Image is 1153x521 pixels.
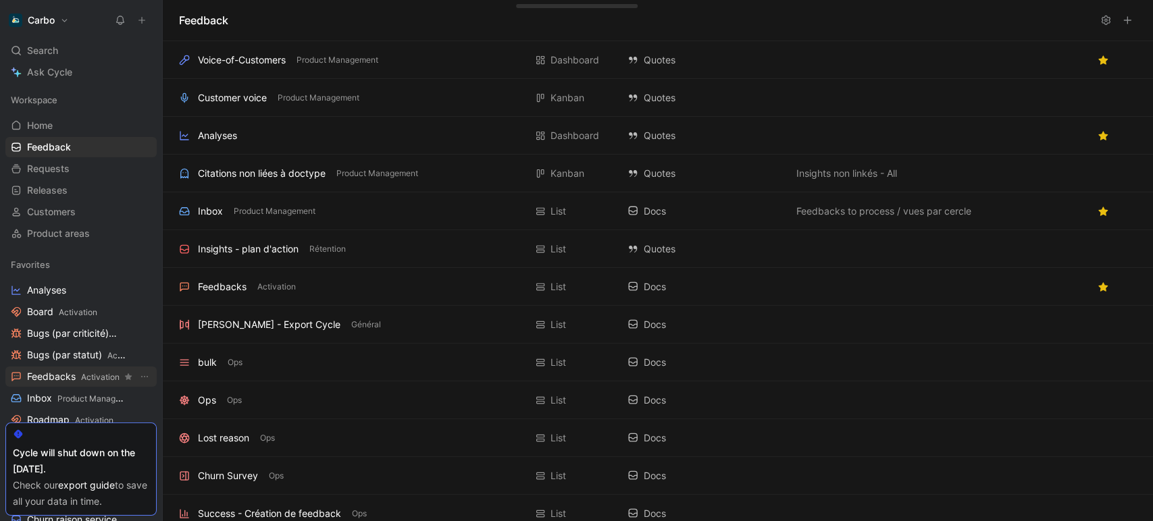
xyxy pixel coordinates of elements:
span: Activation [107,350,146,360]
button: Ops [224,394,245,406]
div: Workspace [5,90,157,110]
span: Home [27,119,53,132]
span: Inbox [27,391,125,406]
span: Releases [27,184,68,197]
div: Feedbacks [198,279,247,295]
div: Insights - plan d'actionRétentionList QuotesView actions [163,230,1153,268]
button: Rétention [307,243,349,255]
div: bulkOpsList DocsView actions [163,344,1153,381]
span: Product Management [234,204,315,218]
button: Product Management [275,92,362,104]
div: Kanban [550,165,584,182]
span: Ops [260,431,275,445]
a: FeedbacksActivationView actions [5,366,157,387]
div: [PERSON_NAME] - Export Cycle [198,317,340,333]
div: Docs [627,430,783,446]
span: Feedback [27,140,71,154]
button: Activation [255,281,299,293]
a: Bugs (par statut)Activation [5,345,157,365]
div: Search [5,40,157,61]
a: Ask Cycle [5,62,157,82]
button: Ops [266,470,286,482]
button: Ops [349,508,369,520]
a: Bugs (par criticité)Activation [5,323,157,344]
span: Analyses [27,283,66,297]
div: Ops [198,392,216,408]
span: Product Management [336,167,418,180]
span: Ask Cycle [27,64,72,80]
a: InboxProduct Management [5,388,157,408]
a: Home [5,115,157,136]
h1: Feedback [179,12,228,28]
div: Churn SurveyOpsList DocsView actions [163,457,1153,495]
span: Ops [269,469,284,483]
span: Activation [59,307,97,317]
div: OpsOpsList DocsView actions [163,381,1153,419]
span: Bugs (par statut) [27,348,126,362]
span: Ops [227,393,242,407]
span: Feedbacks to process / vues par cercle [796,203,971,219]
a: Analyses [5,280,157,300]
div: Quotes [627,90,783,106]
div: bulk [198,354,217,371]
span: Product Management [57,393,139,404]
div: Voice-of-Customers [198,52,286,68]
div: Docs [627,354,783,371]
div: Quotes [627,128,783,144]
div: Dashboard [550,52,599,68]
span: Activation [257,280,296,294]
a: RoadmapActivation [5,410,157,430]
a: Feedback [5,137,157,157]
span: Search [27,43,58,59]
img: Carbo [9,13,22,27]
div: Quotes [627,241,783,257]
button: Product Management [294,54,381,66]
div: Citations non liées à doctypeProduct ManagementKanban QuotesInsights non linkés - AllView actions [163,155,1153,192]
div: [PERSON_NAME] - Export CycleGénéralList DocsView actions [163,306,1153,344]
div: Docs [627,279,783,295]
button: Product Management [334,167,421,180]
div: Citations non liées à doctype [198,165,326,182]
div: Analyses [198,128,237,144]
button: Feedbacks to process / vues par cercle [794,203,974,219]
a: BoardActivation [5,302,157,322]
span: Ops [228,356,242,369]
span: Product areas [27,227,90,240]
div: AnalysesDashboard QuotesView actions [163,117,1153,155]
a: Product areas [5,223,157,244]
span: Bugs (par criticité) [27,327,128,341]
div: Churn Survey [198,468,258,484]
button: Insights non linkés - All [794,165,900,182]
div: Voice-of-CustomersProduct ManagementDashboard QuotesView actions [163,41,1153,79]
div: List [550,430,566,446]
span: Général [351,318,381,331]
span: Board [27,305,97,319]
a: export guide [58,479,115,491]
div: Quotes [627,52,783,68]
div: Customer voiceProduct ManagementKanban QuotesView actions [163,79,1153,117]
span: Roadmap [27,413,113,427]
a: Releases [5,180,157,200]
div: Favorites [5,254,157,275]
button: Général [349,319,384,331]
div: Docs [627,392,783,408]
span: Activation [75,415,113,425]
div: List [550,241,566,257]
div: List [550,354,566,371]
span: Product Management [297,53,378,67]
span: Insights non linkés - All [796,165,897,182]
div: Check our to save all your data in time. [13,477,149,510]
div: Docs [627,317,783,333]
div: FeedbacksActivationList DocsView actions [163,268,1153,306]
span: Requests [27,162,70,175]
div: Customer voice [198,90,267,106]
button: Ops [225,356,245,368]
h1: Carbo [28,14,55,26]
span: Customers [27,205,76,219]
button: View actions [138,370,151,383]
div: Docs [627,203,783,219]
div: Cycle will shut down on the [DATE]. [13,445,149,477]
span: Product Management [278,91,359,105]
span: Ops [352,507,367,520]
div: Lost reasonOpsList DocsView actions [163,419,1153,457]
